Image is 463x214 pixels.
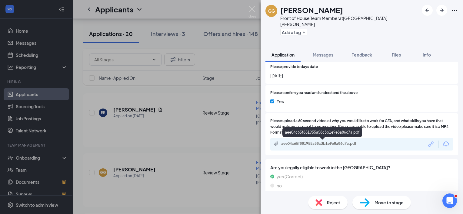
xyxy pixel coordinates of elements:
[268,8,275,14] div: GG
[274,141,372,147] a: Paperclipaee04c65f881955a58c3b1e9e8a86c7a.pdf
[442,193,457,208] iframe: Intercom live chat
[270,164,453,171] span: Are you legally eligible to work in the [GEOGRAPHIC_DATA]?
[351,52,372,57] span: Feedback
[442,141,450,148] svg: Download
[302,31,306,34] svg: Plus
[277,182,282,189] span: no
[280,15,419,27] div: Front of House Team Member at [GEOGRAPHIC_DATA][PERSON_NAME]
[270,72,453,79] span: [DATE]
[375,199,404,206] span: Move to stage
[313,52,333,57] span: Messages
[274,141,279,146] svg: Paperclip
[392,52,401,57] span: Files
[282,127,362,137] div: aee04c65f881955a58c3b1e9e8a86c7a.pdf
[422,5,433,16] button: ArrowLeftNew
[327,199,340,206] span: Reject
[270,64,318,70] span: Please provide todays date
[427,140,435,148] svg: Link
[271,52,295,57] span: Application
[436,5,447,16] button: ArrowRight
[277,98,284,105] span: Yes
[423,52,431,57] span: Info
[270,90,358,96] span: Please confirm you read and understand the above
[424,7,431,14] svg: ArrowLeftNew
[280,5,343,15] h1: [PERSON_NAME]
[438,7,445,14] svg: ArrowRight
[277,173,303,180] span: yes (Correct)
[451,7,458,14] svg: Ellipses
[270,118,453,135] span: Please upload a 60 second video of why you would like to work for CFA, and what skills you have t...
[280,29,307,35] button: PlusAdd a tag
[281,141,366,146] div: aee04c65f881955a58c3b1e9e8a86c7a.pdf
